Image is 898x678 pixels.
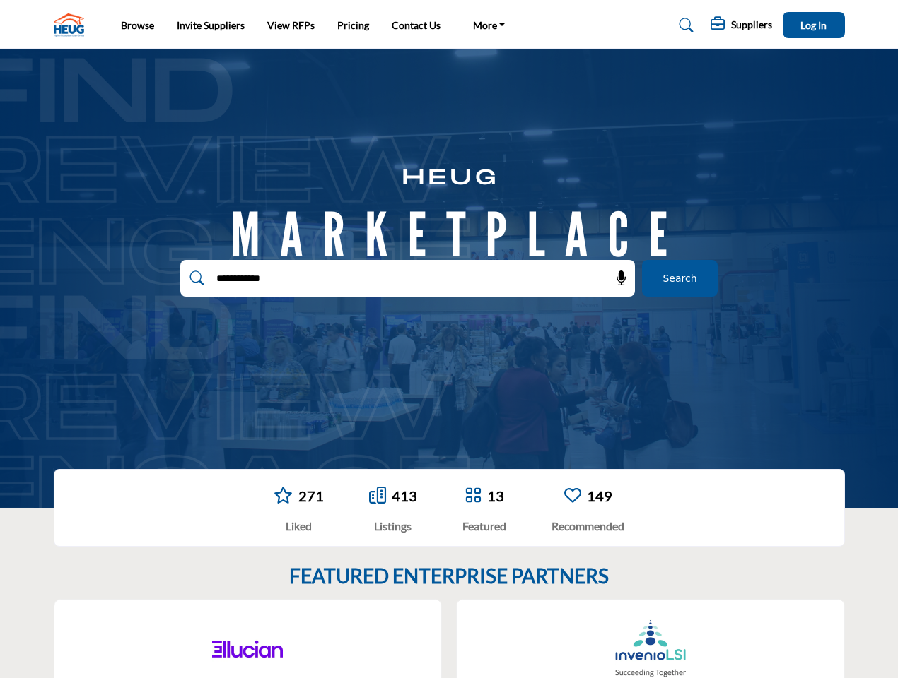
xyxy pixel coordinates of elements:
[462,518,506,535] div: Featured
[463,16,515,35] a: More
[663,271,696,286] span: Search
[267,19,315,31] a: View RFPs
[121,19,154,31] a: Browse
[369,518,417,535] div: Listings
[800,19,827,31] span: Log In
[487,487,504,504] a: 13
[665,14,703,37] a: Search
[392,19,441,31] a: Contact Us
[642,260,718,297] button: Search
[274,518,324,535] div: Liked
[274,487,293,504] i: Go to Liked
[605,271,629,285] span: Search by Voice
[392,487,417,504] a: 413
[465,487,482,506] a: Go to Featured
[731,18,772,31] h5: Suppliers
[564,487,581,506] a: Go to Recommended
[783,12,845,38] button: Log In
[54,13,91,37] img: Site Logo
[711,17,772,34] div: Suppliers
[587,487,612,504] a: 149
[552,518,624,535] div: Recommended
[298,487,324,504] a: 271
[337,19,369,31] a: Pricing
[177,19,245,31] a: Invite Suppliers
[289,564,609,588] h2: FEATURED ENTERPRISE PARTNERS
